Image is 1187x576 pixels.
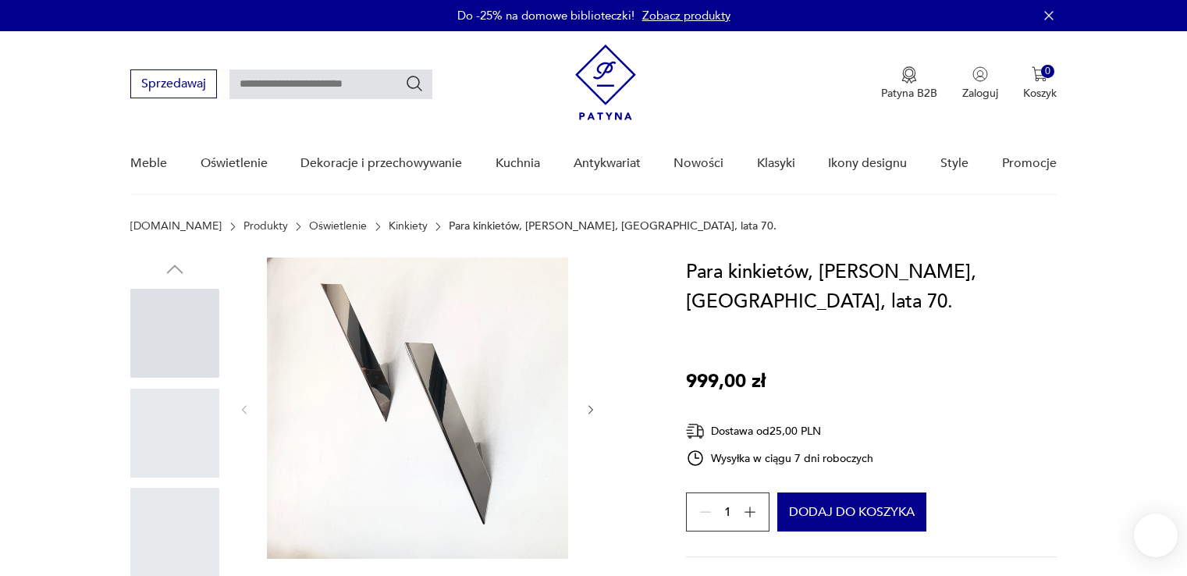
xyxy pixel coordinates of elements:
[243,220,288,233] a: Produkty
[757,133,795,194] a: Klasyki
[201,133,268,194] a: Oświetlenie
[1041,65,1054,78] div: 0
[457,8,634,23] p: Do -25% na domowe biblioteczki!
[972,66,988,82] img: Ikonka użytkownika
[962,66,998,101] button: Zaloguj
[686,449,873,468] div: Wysyłka w ciągu 7 dni roboczych
[724,507,731,517] span: 1
[686,421,873,441] div: Dostawa od 25,00 PLN
[881,66,937,101] button: Patyna B2B
[574,133,641,194] a: Antykwariat
[673,133,723,194] a: Nowości
[962,86,998,101] p: Zaloguj
[881,66,937,101] a: Ikona medaluPatyna B2B
[130,133,167,194] a: Meble
[130,69,217,98] button: Sprzedawaj
[686,367,766,396] p: 999,00 zł
[405,74,424,93] button: Szukaj
[901,66,917,84] img: Ikona medalu
[1023,66,1057,101] button: 0Koszyk
[686,258,1057,317] h1: Para kinkietów, [PERSON_NAME], [GEOGRAPHIC_DATA], lata 70.
[267,258,568,559] img: Zdjęcie produktu Para kinkietów, J.T Kalmar, Niemcy, lata 70.
[496,133,540,194] a: Kuchnia
[1023,86,1057,101] p: Koszyk
[881,86,937,101] p: Patyna B2B
[300,133,462,194] a: Dekoracje i przechowywanie
[309,220,367,233] a: Oświetlenie
[389,220,428,233] a: Kinkiety
[828,133,907,194] a: Ikony designu
[1002,133,1057,194] a: Promocje
[449,220,777,233] p: Para kinkietów, [PERSON_NAME], [GEOGRAPHIC_DATA], lata 70.
[1134,514,1178,557] iframe: Smartsupp widget button
[130,80,217,91] a: Sprzedawaj
[130,220,222,233] a: [DOMAIN_NAME]
[777,492,926,532] button: Dodaj do koszyka
[686,421,705,441] img: Ikona dostawy
[1032,66,1047,82] img: Ikona koszyka
[642,8,730,23] a: Zobacz produkty
[940,133,968,194] a: Style
[575,44,636,120] img: Patyna - sklep z meblami i dekoracjami vintage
